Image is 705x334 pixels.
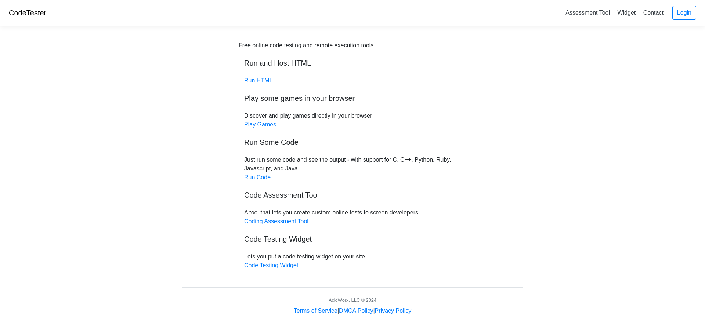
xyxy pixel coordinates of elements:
div: | | [294,307,411,315]
a: Assessment Tool [563,7,613,19]
a: Privacy Policy [375,308,412,314]
a: Run Code [244,174,271,180]
div: Free online code testing and remote execution tools [239,41,373,50]
h5: Play some games in your browser [244,94,461,103]
a: Run HTML [244,77,272,84]
a: CodeTester [9,9,46,17]
h5: Run Some Code [244,138,461,147]
a: Play Games [244,121,276,128]
div: AcidWorx, LLC © 2024 [329,297,376,304]
h5: Code Testing Widget [244,235,461,243]
h5: Code Assessment Tool [244,191,461,199]
a: Terms of Service [294,308,337,314]
a: Contact [640,7,666,19]
a: DMCA Policy [339,308,373,314]
div: Discover and play games directly in your browser Just run some code and see the output - with sup... [239,41,466,270]
a: Code Testing Widget [244,262,298,268]
h5: Run and Host HTML [244,59,461,67]
a: Coding Assessment Tool [244,218,308,224]
a: Login [672,6,696,20]
a: Widget [614,7,639,19]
